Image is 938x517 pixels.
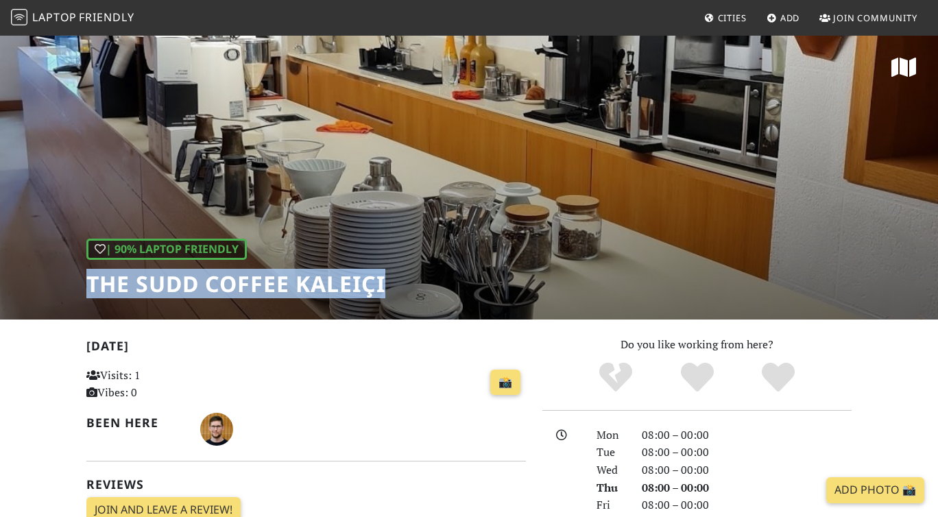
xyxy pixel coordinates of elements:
[588,496,634,514] div: Fri
[86,477,526,492] h2: Reviews
[490,370,520,396] a: 📸
[634,496,860,514] div: 08:00 – 00:00
[780,12,800,24] span: Add
[814,5,923,30] a: Join Community
[761,5,806,30] a: Add
[11,9,27,25] img: LaptopFriendly
[718,12,747,24] span: Cities
[11,6,134,30] a: LaptopFriendly LaptopFriendly
[86,239,247,261] div: | 90% Laptop Friendly
[634,479,860,497] div: 08:00 – 00:00
[200,413,233,446] img: 4506-sean.jpg
[542,336,852,354] p: Do you like working from here?
[200,420,233,435] span: Sean Lunsford
[826,477,924,503] a: Add Photo 📸
[79,10,134,25] span: Friendly
[634,461,860,479] div: 08:00 – 00:00
[634,444,860,461] div: 08:00 – 00:00
[634,426,860,444] div: 08:00 – 00:00
[86,416,184,430] h2: Been here
[588,426,634,444] div: Mon
[588,444,634,461] div: Tue
[738,361,819,395] div: Definitely!
[656,361,738,395] div: Yes
[86,367,222,402] p: Visits: 1 Vibes: 0
[588,461,634,479] div: Wed
[32,10,77,25] span: Laptop
[86,339,526,359] h2: [DATE]
[575,361,656,395] div: No
[833,12,917,24] span: Join Community
[699,5,752,30] a: Cities
[86,271,385,297] h1: The Sudd Coffee Kaleiçi
[588,479,634,497] div: Thu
